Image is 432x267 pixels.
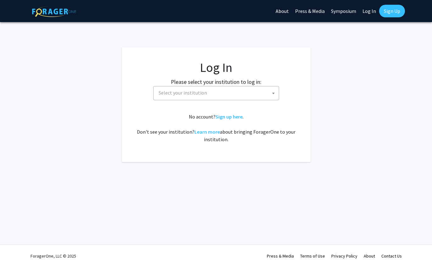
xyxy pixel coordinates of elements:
[31,245,76,267] div: ForagerOne, LLC © 2025
[159,90,207,96] span: Select your institution
[153,86,279,100] span: Select your institution
[134,60,298,75] h1: Log In
[171,78,261,86] label: Please select your institution to log in:
[379,5,405,17] a: Sign Up
[267,253,294,259] a: Press & Media
[134,113,298,143] div: No account? . Don't see your institution? about bringing ForagerOne to your institution.
[32,6,76,17] img: ForagerOne Logo
[364,253,375,259] a: About
[381,253,402,259] a: Contact Us
[216,113,243,120] a: Sign up here
[331,253,357,259] a: Privacy Policy
[194,129,220,135] a: Learn more about bringing ForagerOne to your institution
[300,253,325,259] a: Terms of Use
[156,86,279,99] span: Select your institution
